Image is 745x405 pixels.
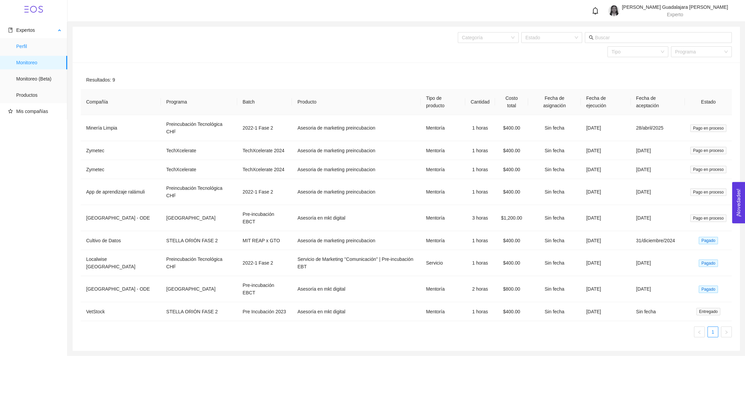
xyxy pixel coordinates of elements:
[690,147,726,154] span: Pago en proceso
[292,179,420,205] td: Asesoria de marketing preincubacion
[495,115,528,141] td: $400.00
[581,205,631,231] td: [DATE]
[81,205,161,231] td: [GEOGRAPHIC_DATA] - ODE
[631,89,685,115] th: Fecha de aceptación
[528,160,580,179] td: Sin fecha
[631,115,685,141] td: 28/abril/2025
[292,276,420,302] td: Asesoría en mkt digital
[237,179,292,205] td: 2022-1 Fase 2
[581,231,631,250] td: [DATE]
[421,115,465,141] td: Mentoría
[581,141,631,160] td: [DATE]
[581,160,631,179] td: [DATE]
[237,205,292,231] td: Pre-incubación EBCT
[699,286,718,293] span: Pagado
[292,141,420,160] td: Asesoria de marketing preincubacion
[81,115,161,141] td: Minería Limpia
[690,215,726,222] span: Pago en proceso
[161,160,237,179] td: TechXcelerate
[595,34,728,41] input: Buscar
[421,179,465,205] td: Mentoría
[16,109,48,114] span: Mis compañías
[81,250,161,276] td: Localwise [GEOGRAPHIC_DATA]
[495,250,528,276] td: $400.00
[697,330,701,334] span: left
[292,115,420,141] td: Asesoria de marketing preincubacion
[8,109,13,114] span: star
[690,125,726,132] span: Pago en proceso
[421,205,465,231] td: Mentoría
[81,179,161,205] td: App de aprendizaje ralámuli
[495,179,528,205] td: $400.00
[465,205,495,231] td: 3 horas
[161,302,237,321] td: STELLA ORIÓN FASE 2
[81,231,161,250] td: Cultivo de Datos
[81,160,161,179] td: Zymetec
[696,308,720,315] span: Entregado
[81,89,161,115] th: Compañía
[465,250,495,276] td: 1 horas
[161,231,237,250] td: STELLA ORIÓN FASE 2
[528,89,580,115] th: Fecha de asignación
[465,115,495,141] td: 1 horas
[721,327,732,337] button: right
[631,141,685,160] td: [DATE]
[465,231,495,250] td: 1 horas
[465,276,495,302] td: 2 horas
[631,250,685,276] td: [DATE]
[81,141,161,160] td: Zymetec
[161,250,237,276] td: Preincubación Tecnológica CHF
[161,205,237,231] td: [GEOGRAPHIC_DATA]
[161,141,237,160] td: TechXcelerate
[622,4,728,10] span: [PERSON_NAME] Guadalajara [PERSON_NAME]
[694,327,705,337] button: left
[528,250,580,276] td: Sin fecha
[465,160,495,179] td: 1 horas
[237,276,292,302] td: Pre-incubación EBCT
[581,276,631,302] td: [DATE]
[581,179,631,205] td: [DATE]
[581,250,631,276] td: [DATE]
[465,179,495,205] td: 1 horas
[495,89,528,115] th: Costo total
[465,89,495,115] th: Cantidad
[495,160,528,179] td: $400.00
[237,231,292,250] td: MIT REAP x GTO
[667,12,683,17] span: Experto
[495,231,528,250] td: $400.00
[421,276,465,302] td: Mentoría
[528,276,580,302] td: Sin fecha
[528,141,580,160] td: Sin fecha
[631,276,685,302] td: [DATE]
[690,166,726,173] span: Pago en proceso
[528,205,580,231] td: Sin fecha
[292,205,420,231] td: Asesoría en mkt digital
[699,260,718,267] span: Pagado
[292,302,420,321] td: Asesoría en mkt digital
[292,250,420,276] td: Servicio de Marketing ''Comunicación'' | Pre-incubación EBT
[685,89,732,115] th: Estado
[708,327,718,337] a: 1
[81,302,161,321] td: VetStock
[421,302,465,321] td: Mentoría
[16,27,35,33] span: Expertos
[592,7,599,15] span: bell
[528,231,580,250] td: Sin fecha
[237,250,292,276] td: 2022-1 Fase 2
[421,141,465,160] td: Mentoría
[161,89,237,115] th: Programa
[465,302,495,321] td: 1 horas
[631,179,685,205] td: [DATE]
[528,302,580,321] td: Sin fecha
[16,72,62,86] span: Monitoreo (Beta)
[16,40,62,53] span: Perfil
[237,302,292,321] td: Pre Incubación 2023
[465,141,495,160] td: 1 horas
[528,179,580,205] td: Sin fecha
[528,115,580,141] td: Sin fecha
[707,327,718,337] li: 1
[699,237,718,244] span: Pagado
[581,115,631,141] td: [DATE]
[581,89,631,115] th: Fecha de ejecución
[161,115,237,141] td: Preincubación Tecnológica CHF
